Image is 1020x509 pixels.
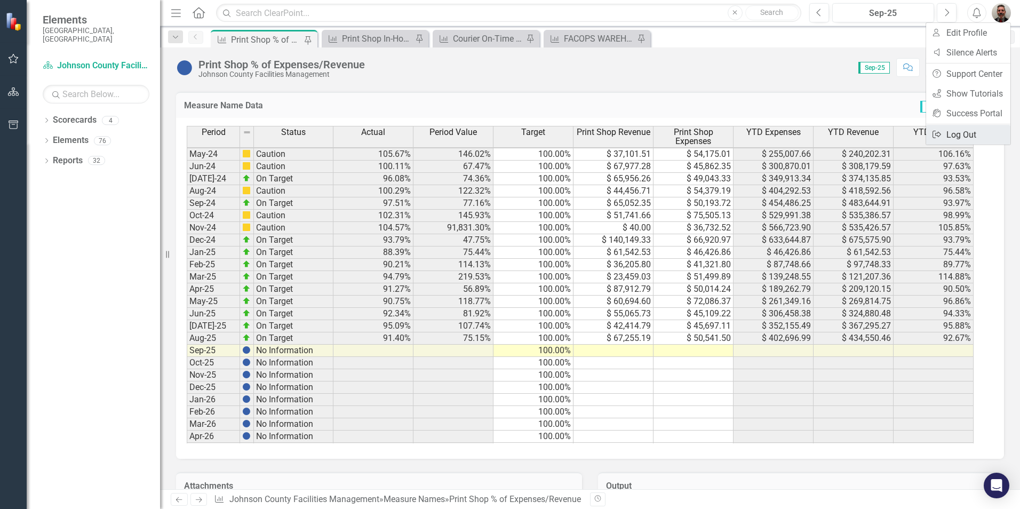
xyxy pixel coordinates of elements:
[493,381,573,394] td: 100.00%
[894,197,974,210] td: 93.97%
[654,271,734,283] td: $ 51,499.89
[493,246,573,259] td: 100.00%
[654,173,734,185] td: $ 49,043.33
[894,161,974,173] td: 97.63%
[187,271,240,283] td: Mar-25
[198,59,365,70] div: Print Shop % of Expenses/Revenue
[254,357,333,369] td: No Information
[920,101,995,113] span: Last Calculated [DATE]
[242,346,251,354] img: BgCOk07PiH71IgAAAABJRU5ErkJggg==
[333,234,413,246] td: 93.79%
[187,320,240,332] td: [DATE]-25
[832,3,934,22] button: Sep-25
[53,134,89,147] a: Elements
[254,161,333,173] td: Caution
[493,259,573,271] td: 100.00%
[493,345,573,357] td: 100.00%
[493,197,573,210] td: 100.00%
[493,308,573,320] td: 100.00%
[577,128,650,137] span: Print Shop Revenue
[734,234,814,246] td: $ 633,644.87
[926,125,1010,145] a: Log Out
[654,246,734,259] td: $ 46,426.86
[654,259,734,271] td: $ 41,321.80
[413,173,493,185] td: 74.36%
[413,296,493,308] td: 118.77%
[814,246,894,259] td: $ 61,542.53
[894,234,974,246] td: 93.79%
[654,161,734,173] td: $ 45,862.35
[254,320,333,332] td: On Target
[573,161,654,173] td: $ 67,977.28
[254,431,333,443] td: No Information
[333,161,413,173] td: 100.11%
[333,259,413,271] td: 90.21%
[894,210,974,222] td: 98.99%
[493,369,573,381] td: 100.00%
[413,161,493,173] td: 67.47%
[894,320,974,332] td: 95.88%
[493,234,573,246] td: 100.00%
[254,418,333,431] td: No Information
[814,197,894,210] td: $ 483,644.91
[894,296,974,308] td: 96.86%
[333,246,413,259] td: 88.39%
[926,64,1010,84] a: Support Center
[254,246,333,259] td: On Target
[187,381,240,394] td: Dec-25
[184,101,599,110] h3: Measure Name Data
[573,259,654,271] td: $ 36,205.80
[333,283,413,296] td: 91.27%
[413,271,493,283] td: 219.53%
[361,128,385,137] span: Actual
[254,148,333,161] td: Caution
[894,246,974,259] td: 75.44%
[242,211,251,219] img: cBAA0RP0Y6D5n+AAAAAElFTkSuQmCC
[333,308,413,320] td: 92.34%
[814,234,894,246] td: $ 675,575.90
[214,494,582,506] div: » »
[187,246,240,259] td: Jan-25
[184,481,574,491] h3: Attachments
[254,308,333,320] td: On Target
[242,272,251,281] img: zOikAAAAAElFTkSuQmCC
[413,197,493,210] td: 77.16%
[435,32,523,45] a: Courier On-Time Performance
[814,222,894,234] td: $ 535,426.57
[493,173,573,185] td: 100.00%
[573,271,654,283] td: $ 23,459.03
[734,308,814,320] td: $ 306,458.38
[94,136,111,145] div: 76
[413,283,493,296] td: 56.89%
[333,148,413,161] td: 105.67%
[254,345,333,357] td: No Information
[573,320,654,332] td: $ 42,414.79
[573,332,654,345] td: $ 67,255.19
[342,32,412,45] div: Print Shop In-House Percentage
[254,210,333,222] td: Caution
[573,296,654,308] td: $ 60,694.60
[413,148,493,161] td: 146.02%
[894,222,974,234] td: 105.85%
[413,259,493,271] td: 114.13%
[187,296,240,308] td: May-25
[242,383,251,391] img: BgCOk07PiH71IgAAAABJRU5ErkJggg==
[493,271,573,283] td: 100.00%
[187,222,240,234] td: Nov-24
[894,283,974,296] td: 90.50%
[242,260,251,268] img: zOikAAAAAElFTkSuQmCC
[814,161,894,173] td: $ 308,179.59
[493,161,573,173] td: 100.00%
[413,185,493,197] td: 122.32%
[734,332,814,345] td: $ 402,696.99
[734,185,814,197] td: $ 404,292.53
[187,210,240,222] td: Oct-24
[814,173,894,185] td: $ 374,135.85
[413,332,493,345] td: 75.15%
[453,32,523,45] div: Courier On-Time Performance
[187,431,240,443] td: Apr-26
[493,185,573,197] td: 100.00%
[187,418,240,431] td: Mar-26
[242,407,251,416] img: BgCOk07PiH71IgAAAABJRU5ErkJggg==
[734,222,814,234] td: $ 566,723.90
